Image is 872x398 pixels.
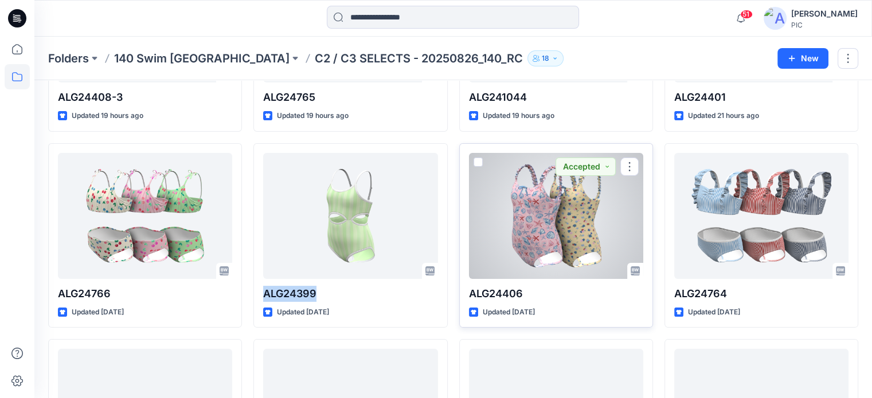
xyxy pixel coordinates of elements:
p: ALG24764 [674,286,848,302]
p: Updated [DATE] [277,306,329,318]
img: avatar [764,7,787,30]
p: Updated [DATE] [72,306,124,318]
button: New [777,48,828,69]
p: ALG241044 [469,89,643,105]
p: Updated 19 hours ago [483,110,554,122]
p: ALG24766 [58,286,232,302]
button: 18 [527,50,564,66]
p: Updated [DATE] [483,306,535,318]
span: 51 [740,10,753,19]
p: ALG24406 [469,286,643,302]
p: Updated 21 hours ago [688,110,759,122]
a: 140 Swim [GEOGRAPHIC_DATA] [114,50,290,66]
p: C2 / C3 SELECTS - 20250826_140_RC [315,50,523,66]
div: PIC [791,21,858,29]
p: ALG24408-3 [58,89,232,105]
p: ALG24765 [263,89,437,105]
p: Updated [DATE] [688,306,740,318]
p: 18 [542,52,549,65]
a: Folders [48,50,89,66]
p: Updated 19 hours ago [277,110,349,122]
a: ALG24399 [263,153,437,279]
p: Updated 19 hours ago [72,110,143,122]
a: ALG24766 [58,153,232,279]
p: ALG24399 [263,286,437,302]
a: ALG24406 [469,153,643,279]
p: ALG24401 [674,89,848,105]
div: [PERSON_NAME] [791,7,858,21]
a: ALG24764 [674,153,848,279]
